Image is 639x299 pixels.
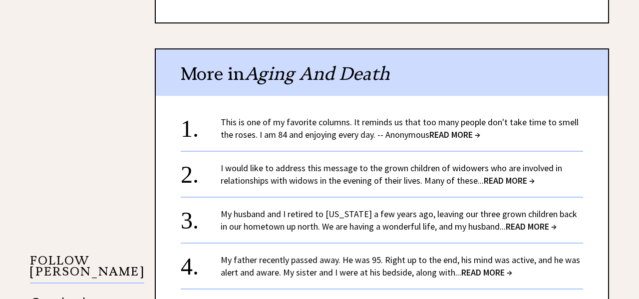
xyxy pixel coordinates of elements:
span: Aging And Death [245,62,390,85]
div: More in [156,49,608,96]
span: READ MORE → [429,129,480,140]
a: My father recently passed away. He was 95. Right up to the end, his mind was active, and he was a... [221,254,580,278]
div: 1. [181,116,221,134]
span: READ MORE → [461,267,512,278]
span: READ MORE → [506,221,557,232]
span: READ MORE → [484,175,535,186]
a: I would like to address this message to the grown children of widowers who are involved in relati... [221,162,562,186]
a: This is one of my favorite columns. It reminds us that too many people don't take time to smell t... [221,116,579,140]
a: My husband and I retired to [US_STATE] a few years ago, leaving our three grown children back in ... [221,208,577,232]
p: FOLLOW [PERSON_NAME] [30,255,144,284]
div: 4. [181,254,221,272]
div: 3. [181,208,221,226]
div: 2. [181,162,221,180]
